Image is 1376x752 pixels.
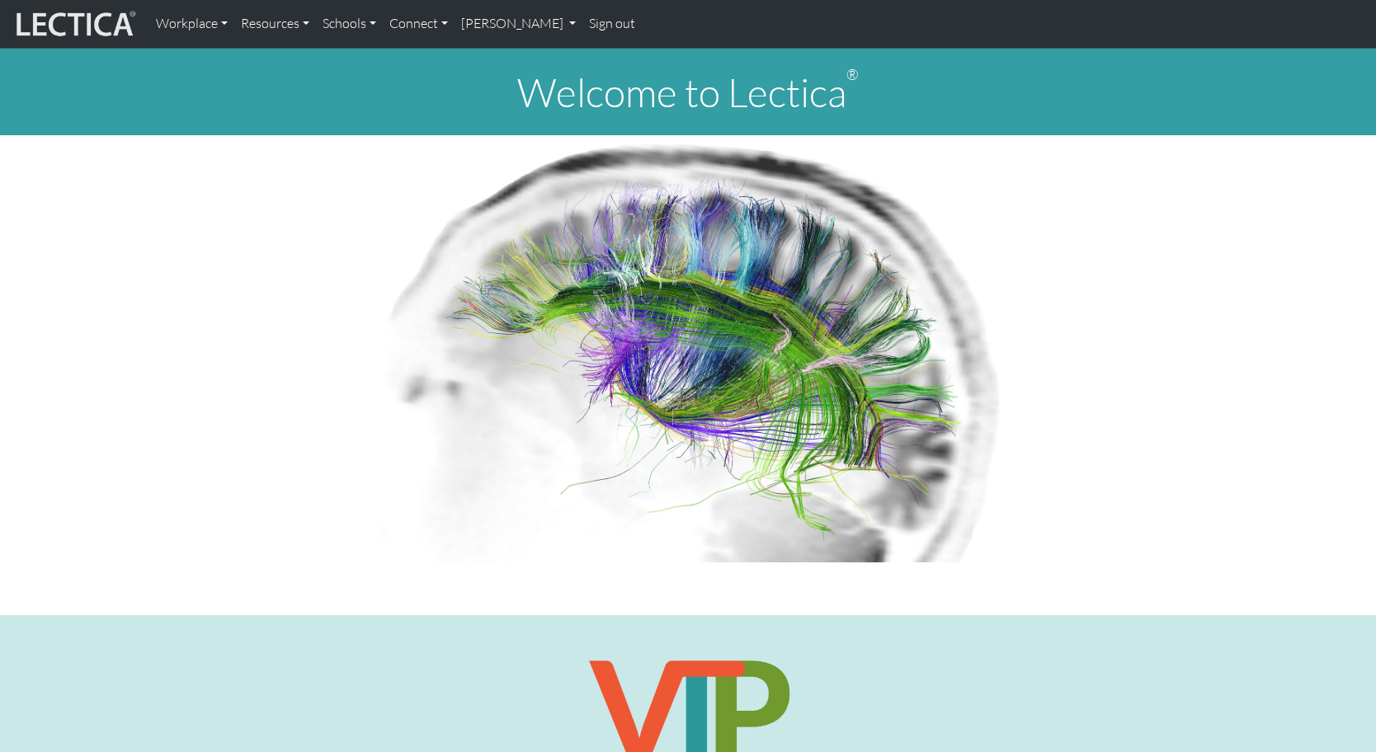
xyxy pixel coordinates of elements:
[455,7,582,41] a: [PERSON_NAME]
[12,8,136,40] img: lecticalive
[582,7,642,41] a: Sign out
[234,7,316,41] a: Resources
[316,7,383,41] a: Schools
[383,7,455,41] a: Connect
[846,65,859,83] sup: ®
[149,7,234,41] a: Workplace
[367,135,1009,562] img: Human Connectome Project Image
